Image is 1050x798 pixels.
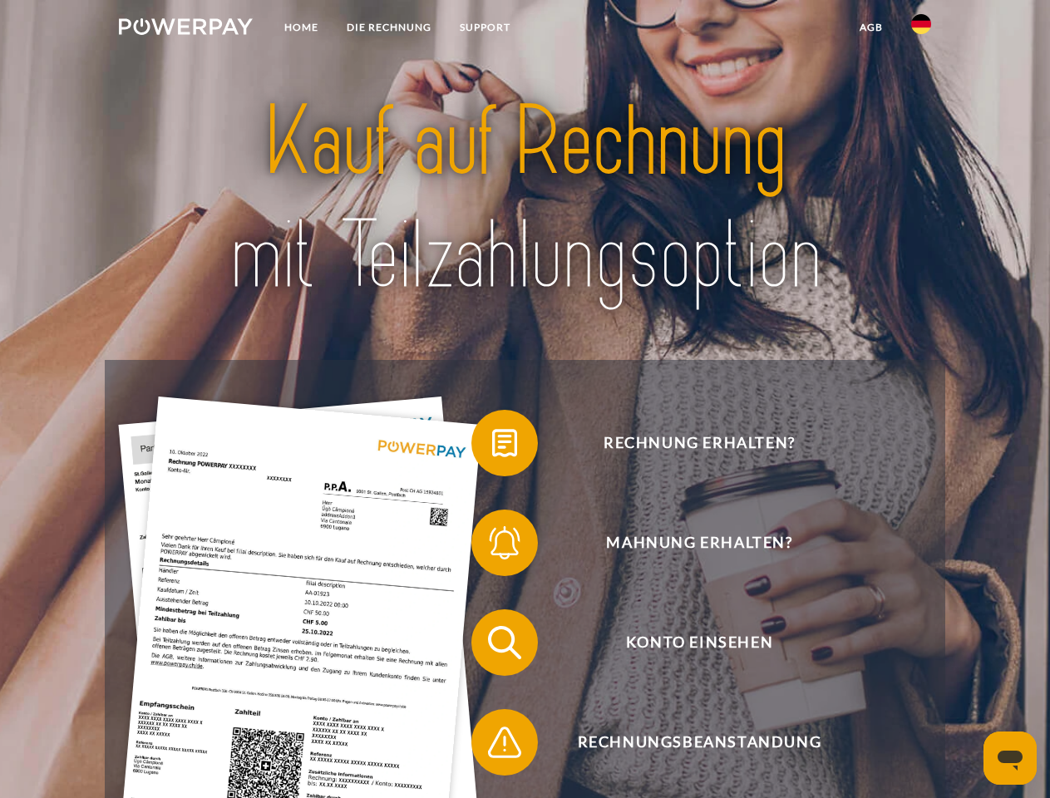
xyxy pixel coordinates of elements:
span: Rechnungsbeanstandung [495,709,903,776]
iframe: Schaltfläche zum Öffnen des Messaging-Fensters [983,731,1037,785]
button: Rechnungsbeanstandung [471,709,904,776]
img: logo-powerpay-white.svg [119,18,253,35]
a: Home [270,12,333,42]
a: DIE RECHNUNG [333,12,446,42]
img: qb_search.svg [484,622,525,663]
img: qb_bell.svg [484,522,525,564]
button: Mahnung erhalten? [471,510,904,576]
img: qb_bill.svg [484,422,525,464]
span: Rechnung erhalten? [495,410,903,476]
button: Konto einsehen [471,609,904,676]
button: Rechnung erhalten? [471,410,904,476]
span: Konto einsehen [495,609,903,676]
span: Mahnung erhalten? [495,510,903,576]
img: title-powerpay_de.svg [159,80,891,318]
img: qb_warning.svg [484,722,525,763]
a: agb [845,12,897,42]
img: de [911,14,931,34]
a: SUPPORT [446,12,525,42]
